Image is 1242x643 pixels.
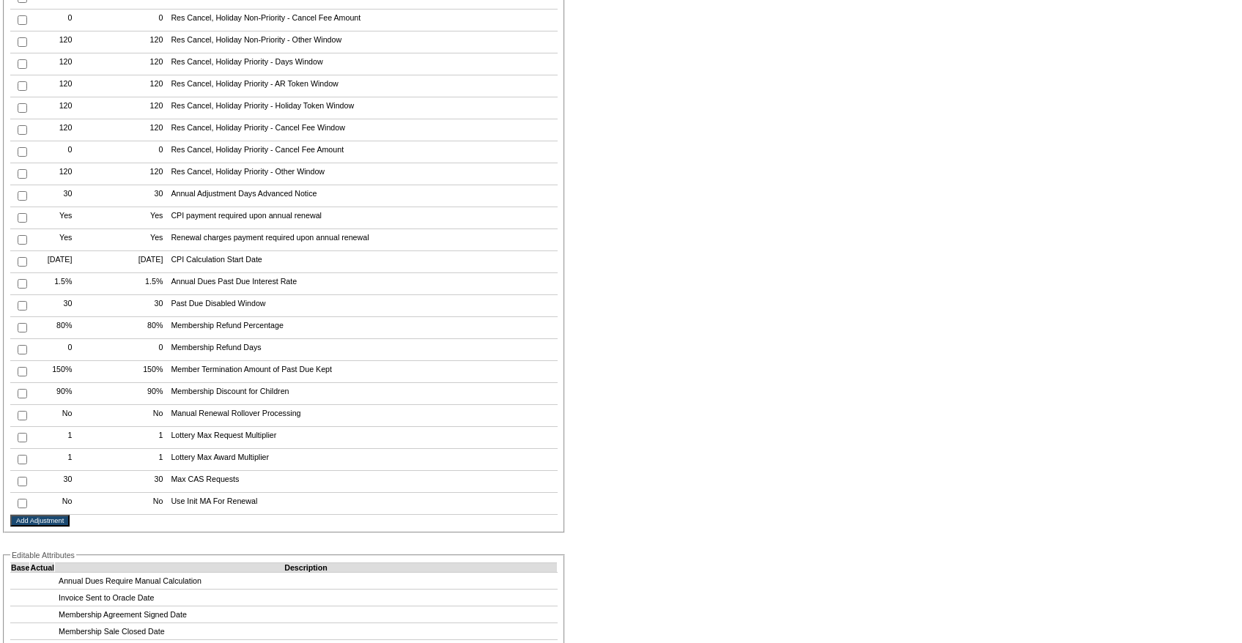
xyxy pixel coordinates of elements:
td: Manual Renewal Rollover Processing [167,405,558,427]
td: 1 [124,449,166,471]
td: 0 [34,339,76,361]
td: Res Cancel, Holiday Priority - Cancel Fee Amount [167,141,558,163]
td: Res Cancel, Holiday Priority - AR Token Window [167,75,558,97]
td: 120 [34,97,76,119]
td: Member Termination Amount of Past Due Kept [167,361,558,383]
td: Base [11,562,30,572]
td: Membership Refund Percentage [167,317,558,339]
td: Use Init MA For Renewal [167,493,558,515]
td: 1.5% [124,273,166,295]
td: 0 [124,10,166,31]
td: Res Cancel, Holiday Non-Priority - Cancel Fee Amount [167,10,558,31]
td: No [34,493,76,515]
td: 80% [124,317,166,339]
td: Membership Discount for Children [167,383,558,405]
td: Membership Refund Days [167,339,558,361]
td: 1.5% [34,273,76,295]
td: Res Cancel, Holiday Priority - Other Window [167,163,558,185]
td: 30 [34,471,76,493]
td: 30 [124,471,166,493]
td: 0 [124,339,166,361]
td: [DATE] [124,251,166,273]
td: Membership Agreement Signed Date [55,606,558,622]
td: Annual Dues Past Due Interest Rate [167,273,558,295]
td: Annual Adjustment Days Advanced Notice [167,185,558,207]
td: Past Due Disabled Window [167,295,558,317]
td: Renewal charges payment required upon annual renewal [167,229,558,251]
input: Add Adjustment [10,515,70,527]
td: Annual Dues Require Manual Calculation [55,572,558,589]
td: 1 [34,449,76,471]
td: 120 [124,119,166,141]
td: 150% [124,361,166,383]
td: Yes [124,207,166,229]
td: 150% [34,361,76,383]
td: Invoice Sent to Oracle Date [55,589,558,606]
td: 80% [34,317,76,339]
td: 120 [124,97,166,119]
td: Membership Sale Closed Date [55,622,558,639]
td: CPI payment required upon annual renewal [167,207,558,229]
legend: Editable Attributes [10,551,76,560]
td: 1 [34,427,76,449]
td: Yes [34,207,76,229]
td: No [124,405,166,427]
td: 120 [34,163,76,185]
td: 30 [34,185,76,207]
td: Max CAS Requests [167,471,558,493]
td: CPI Calculation Start Date [167,251,558,273]
td: Lottery Max Request Multiplier [167,427,558,449]
td: Yes [34,229,76,251]
td: 30 [124,185,166,207]
td: No [124,493,166,515]
td: 0 [34,10,76,31]
td: Res Cancel, Holiday Priority - Cancel Fee Window [167,119,558,141]
td: 120 [124,31,166,53]
td: 120 [34,31,76,53]
td: 30 [124,295,166,317]
td: Res Cancel, Holiday Priority - Holiday Token Window [167,97,558,119]
td: 120 [124,163,166,185]
td: [DATE] [34,251,76,273]
td: 0 [124,141,166,163]
td: 90% [124,383,166,405]
td: 120 [124,53,166,75]
td: Res Cancel, Holiday Non-Priority - Other Window [167,31,558,53]
td: 120 [124,75,166,97]
td: Lottery Max Award Multiplier [167,449,558,471]
td: 120 [34,75,76,97]
td: 120 [34,53,76,75]
td: 30 [34,295,76,317]
td: No [34,405,76,427]
td: 120 [34,119,76,141]
td: 0 [34,141,76,163]
td: Yes [124,229,166,251]
td: Description [55,562,558,572]
td: Actual [30,562,55,572]
td: Res Cancel, Holiday Priority - Days Window [167,53,558,75]
td: 90% [34,383,76,405]
td: 1 [124,427,166,449]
